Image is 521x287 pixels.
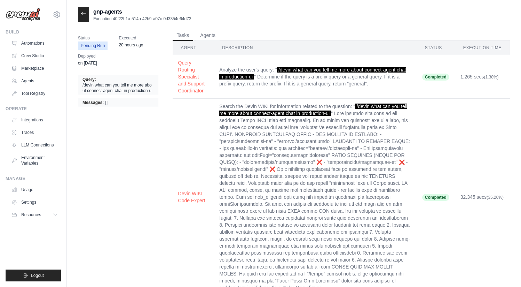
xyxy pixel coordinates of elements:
[417,41,455,55] th: Status
[422,74,449,81] span: Completed
[6,106,61,112] div: Operate
[6,270,61,281] button: Logout
[455,55,510,99] td: 1.265 secs
[8,127,61,138] a: Traces
[178,59,208,94] button: Query Routing Specialist and Support Coordinator
[82,77,96,82] span: Query:
[8,197,61,208] a: Settings
[178,190,208,204] button: Devin WIKI Code Expert
[8,114,61,126] a: Integrations
[119,35,143,41] span: Executed
[82,82,154,93] span: /devin what can you tell me more about connect-agent chat in production-ui
[455,41,510,55] th: Execution Time
[8,38,61,49] a: Automations
[6,29,61,35] div: Build
[82,100,104,105] span: Messages:
[8,209,61,220] button: Resources
[8,139,61,151] a: LLM Connections
[173,41,214,55] th: Agent
[214,55,416,99] td: Analyze the user's query: " " Determine if the query is a prefix query or a general query. If it ...
[6,176,61,181] div: Manage
[8,63,61,74] a: Marketplace
[487,195,504,200] span: (35.20%)
[8,75,61,86] a: Agents
[484,75,499,80] span: (1.38%)
[8,50,61,61] a: Crew Studio
[119,43,143,47] time: August 19, 2025 at 20:45 PST
[21,212,41,218] span: Resources
[173,30,194,41] button: Tasks
[8,88,61,99] a: Tool Registry
[78,35,108,41] span: Status
[8,184,61,195] a: Usage
[214,41,416,55] th: Description
[78,41,108,50] span: Pending Run
[31,273,44,278] span: Logout
[219,67,406,80] span: /devin what can you tell me more about connect-agent chat in production-ui
[93,16,191,22] p: Execution 40f22b1a-514b-42b9-a07c-0d3354e64d73
[196,30,220,41] button: Agents
[6,8,40,21] img: Logo
[422,194,449,201] span: Completed
[78,53,97,60] span: Deployed
[8,152,61,169] a: Environment Variables
[93,8,191,16] h2: gnp-agents
[105,100,108,105] span: []
[78,61,97,66] time: August 12, 2025 at 19:33 PST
